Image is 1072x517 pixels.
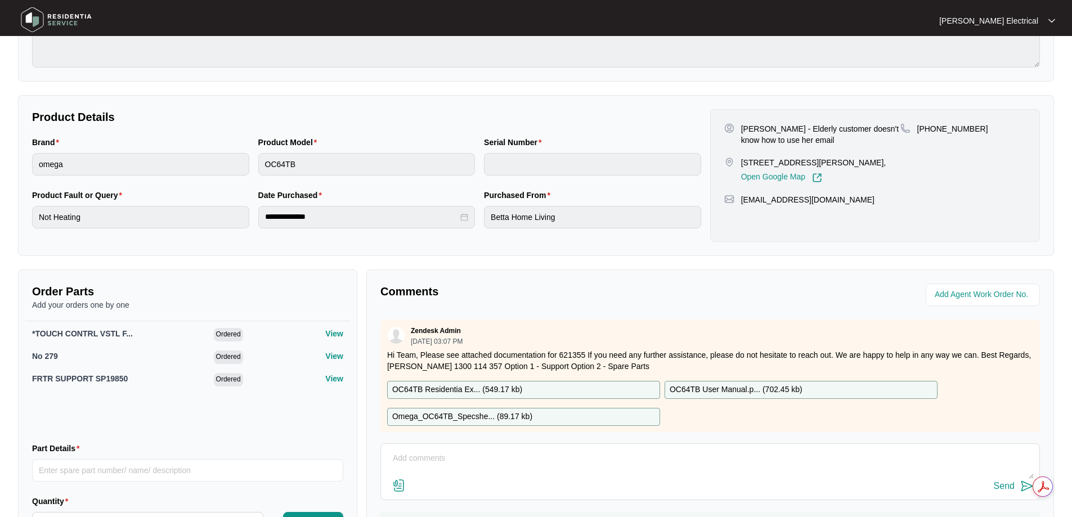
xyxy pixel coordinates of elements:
[32,352,58,361] span: No 279
[32,329,133,338] span: *TOUCH CONTRL VSTL F...
[411,338,463,345] p: [DATE] 03:07 PM
[1048,18,1055,24] img: dropdown arrow
[32,190,127,201] label: Product Fault or Query
[741,173,822,183] a: Open Google Map
[32,206,249,228] input: Product Fault or Query
[670,384,802,396] p: OC64TB User Manual.p... ( 702.45 kb )
[388,327,405,344] img: user.svg
[32,109,701,125] p: Product Details
[724,194,734,204] img: map-pin
[32,137,64,148] label: Brand
[392,384,522,396] p: OC64TB Residentia Ex... ( 549.17 kb )
[935,288,1033,302] input: Add Agent Work Order No.
[258,190,326,201] label: Date Purchased
[484,190,555,201] label: Purchased From
[380,284,702,299] p: Comments
[325,350,343,362] p: View
[484,137,546,148] label: Serial Number
[325,373,343,384] p: View
[724,123,734,133] img: user-pin
[32,284,343,299] p: Order Parts
[258,137,322,148] label: Product Model
[265,211,459,223] input: Date Purchased
[994,479,1034,494] button: Send
[724,157,734,167] img: map-pin
[32,299,343,311] p: Add your orders one by one
[741,123,900,146] p: [PERSON_NAME] - Elderly customer doesn't know how to use her email
[17,3,96,37] img: residentia service logo
[411,326,461,335] p: Zendesk Admin
[484,206,701,228] input: Purchased From
[917,123,988,134] p: [PHONE_NUMBER]
[392,411,532,423] p: Omega_OC64TB_Specshe... ( 89.17 kb )
[32,459,343,482] input: Part Details
[32,443,84,454] label: Part Details
[214,350,243,364] span: Ordered
[994,481,1015,491] div: Send
[325,328,343,339] p: View
[32,374,128,383] span: FRTR SUPPORT SP19850
[812,173,822,183] img: Link-External
[484,153,701,176] input: Serial Number
[741,194,874,205] p: [EMAIL_ADDRESS][DOMAIN_NAME]
[214,328,243,341] span: Ordered
[32,153,249,176] input: Brand
[214,373,243,386] span: Ordered
[741,157,886,168] p: [STREET_ADDRESS][PERSON_NAME],
[32,496,73,507] label: Quantity
[387,349,1033,372] p: Hi Team, Please see attached documentation for 621355 If you need any further assistance, please ...
[258,153,476,176] input: Product Model
[1020,479,1034,493] img: send-icon.svg
[939,15,1038,26] p: [PERSON_NAME] Electrical
[900,123,910,133] img: map-pin
[392,479,406,492] img: file-attachment-doc.svg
